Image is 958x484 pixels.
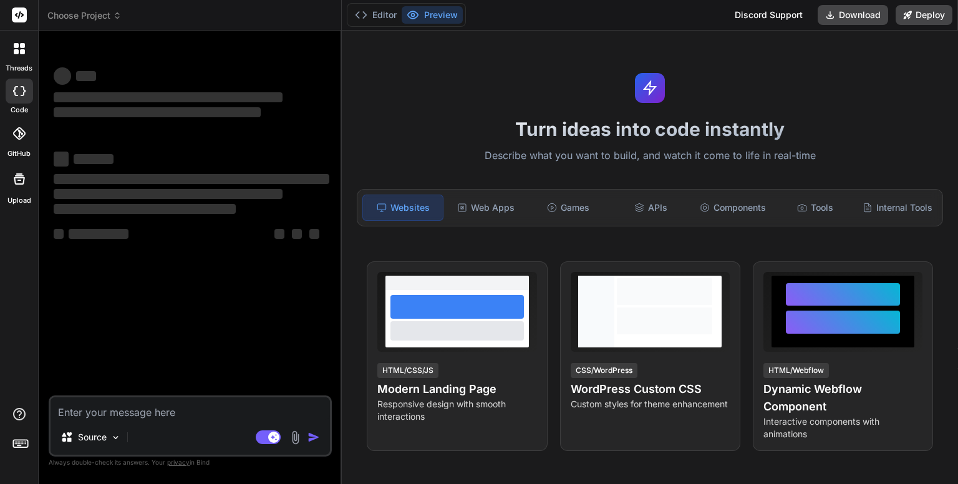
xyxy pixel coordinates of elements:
span: privacy [167,458,190,466]
span: ‌ [54,107,261,117]
img: icon [307,431,320,443]
div: Games [528,195,608,221]
span: ‌ [69,229,128,239]
p: Source [78,431,107,443]
div: APIs [611,195,690,221]
h4: Modern Landing Page [377,380,536,398]
span: ‌ [309,229,319,239]
div: CSS/WordPress [571,363,637,378]
span: ‌ [292,229,302,239]
span: Choose Project [47,9,122,22]
span: ‌ [54,174,329,184]
button: Deploy [896,5,952,25]
span: ‌ [54,189,283,199]
span: ‌ [54,67,71,85]
h4: Dynamic Webflow Component [763,380,922,415]
label: Upload [7,195,31,206]
p: Custom styles for theme enhancement [571,398,730,410]
span: ‌ [54,92,283,102]
div: HTML/Webflow [763,363,829,378]
label: GitHub [7,148,31,159]
p: Responsive design with smooth interactions [377,398,536,423]
span: ‌ [274,229,284,239]
div: Web Apps [446,195,526,221]
h1: Turn ideas into code instantly [349,118,951,140]
span: ‌ [54,229,64,239]
div: Tools [775,195,855,221]
span: ‌ [74,154,114,164]
label: threads [6,63,32,74]
p: Describe what you want to build, and watch it come to life in real-time [349,148,951,164]
p: Always double-check its answers. Your in Bind [49,457,332,468]
img: attachment [288,430,302,445]
span: ‌ [54,152,69,167]
div: Discord Support [727,5,810,25]
span: ‌ [54,204,236,214]
div: Components [693,195,773,221]
div: HTML/CSS/JS [377,363,438,378]
p: Interactive components with animations [763,415,922,440]
div: Websites [362,195,443,221]
img: Pick Models [110,432,121,443]
button: Download [818,5,888,25]
div: Internal Tools [858,195,937,221]
h4: WordPress Custom CSS [571,380,730,398]
span: ‌ [76,71,96,81]
label: code [11,105,28,115]
button: Preview [402,6,463,24]
button: Editor [350,6,402,24]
